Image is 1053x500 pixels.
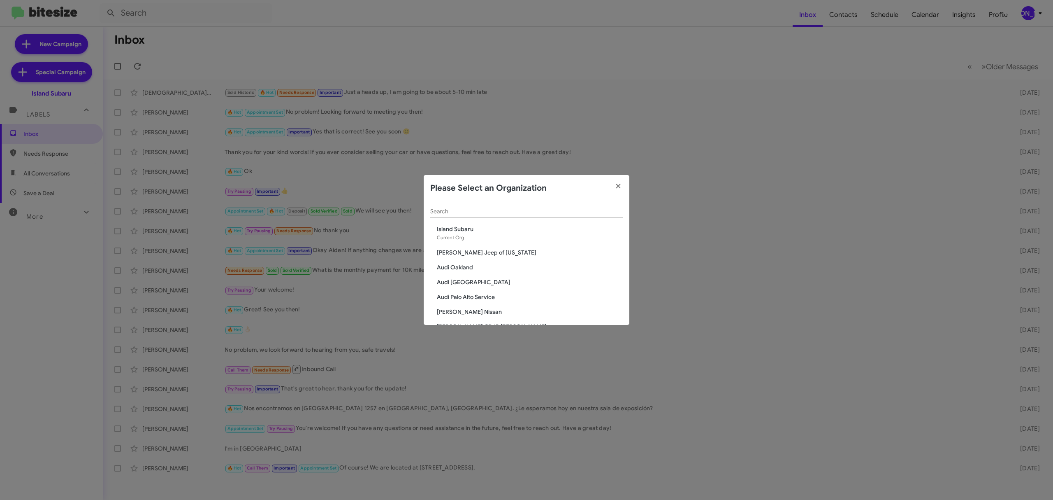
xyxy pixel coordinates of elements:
span: [PERSON_NAME] CDJR [PERSON_NAME] [437,322,623,331]
h2: Please Select an Organization [430,182,547,195]
span: Audi Palo Alto Service [437,293,623,301]
span: Audi Oakland [437,263,623,271]
span: Audi [GEOGRAPHIC_DATA] [437,278,623,286]
span: [PERSON_NAME] Nissan [437,308,623,316]
span: Current Org [437,234,464,241]
span: Island Subaru [437,225,623,233]
span: [PERSON_NAME] Jeep of [US_STATE] [437,248,623,257]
